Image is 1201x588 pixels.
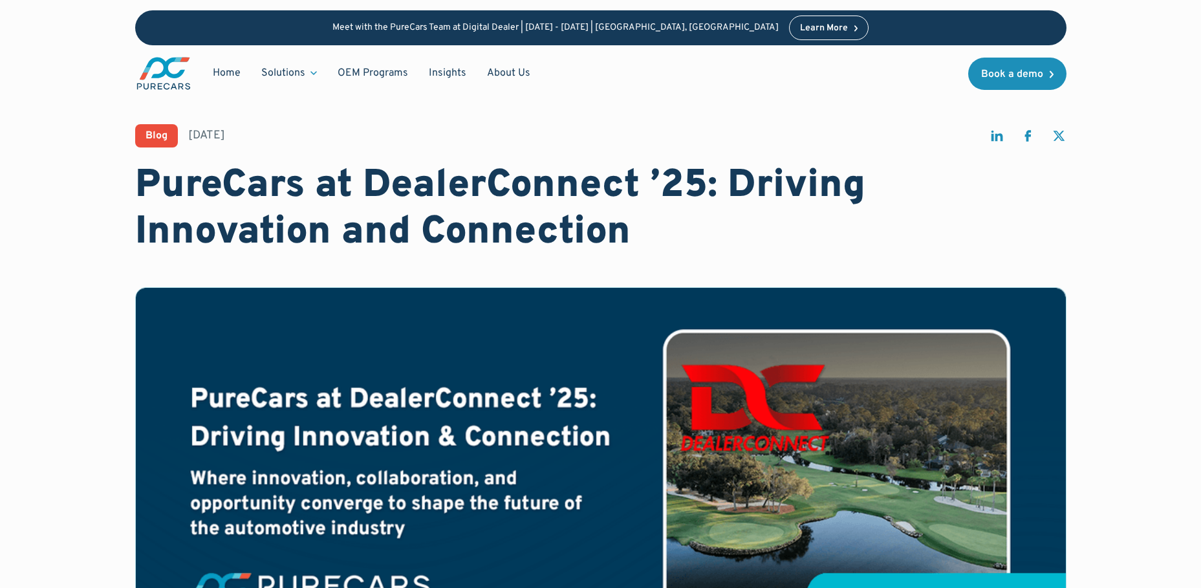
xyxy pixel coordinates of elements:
a: share on facebook [1020,128,1035,149]
div: Solutions [251,61,327,85]
a: OEM Programs [327,61,418,85]
img: purecars logo [135,56,192,91]
a: main [135,56,192,91]
div: Blog [146,131,168,141]
div: Learn More [800,24,848,33]
div: [DATE] [188,127,225,144]
div: Solutions [261,66,305,80]
p: Meet with the PureCars Team at Digital Dealer | [DATE] - [DATE] | [GEOGRAPHIC_DATA], [GEOGRAPHIC_... [332,23,779,34]
a: Book a demo [968,58,1066,90]
a: Home [202,61,251,85]
h1: PureCars at DealerConnect ’25: Driving Innovation and Connection [135,163,1066,256]
a: Insights [418,61,477,85]
a: About Us [477,61,541,85]
a: share on twitter [1051,128,1066,149]
a: Learn More [789,16,869,40]
a: share on linkedin [989,128,1004,149]
div: Book a demo [981,69,1043,80]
